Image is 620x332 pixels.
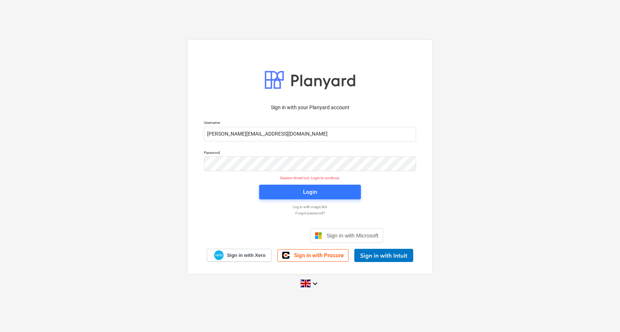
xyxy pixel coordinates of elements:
a: Sign in with Procore [277,249,348,262]
a: Forgot password? [200,211,420,215]
p: Username [204,120,416,126]
span: Sign in with Xero [227,252,265,259]
a: Sign in with Xero [207,249,272,262]
iframe: Sign in with Google Button [233,228,308,244]
span: Sign in with Microsoft [326,232,378,239]
a: Log in with magic link [200,204,420,209]
p: Session timed out. Login to continue. [199,176,421,180]
i: keyboard_arrow_down [311,279,320,288]
span: Sign in with Procore [294,252,344,259]
iframe: Chat Widget [583,297,620,332]
button: Login [259,185,361,199]
p: Password [204,150,416,156]
input: Username [204,127,416,141]
img: Xero logo [214,250,224,260]
img: Microsoft logo [315,232,322,239]
div: Login [303,187,317,197]
p: Sign in with your Planyard account [204,104,416,111]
